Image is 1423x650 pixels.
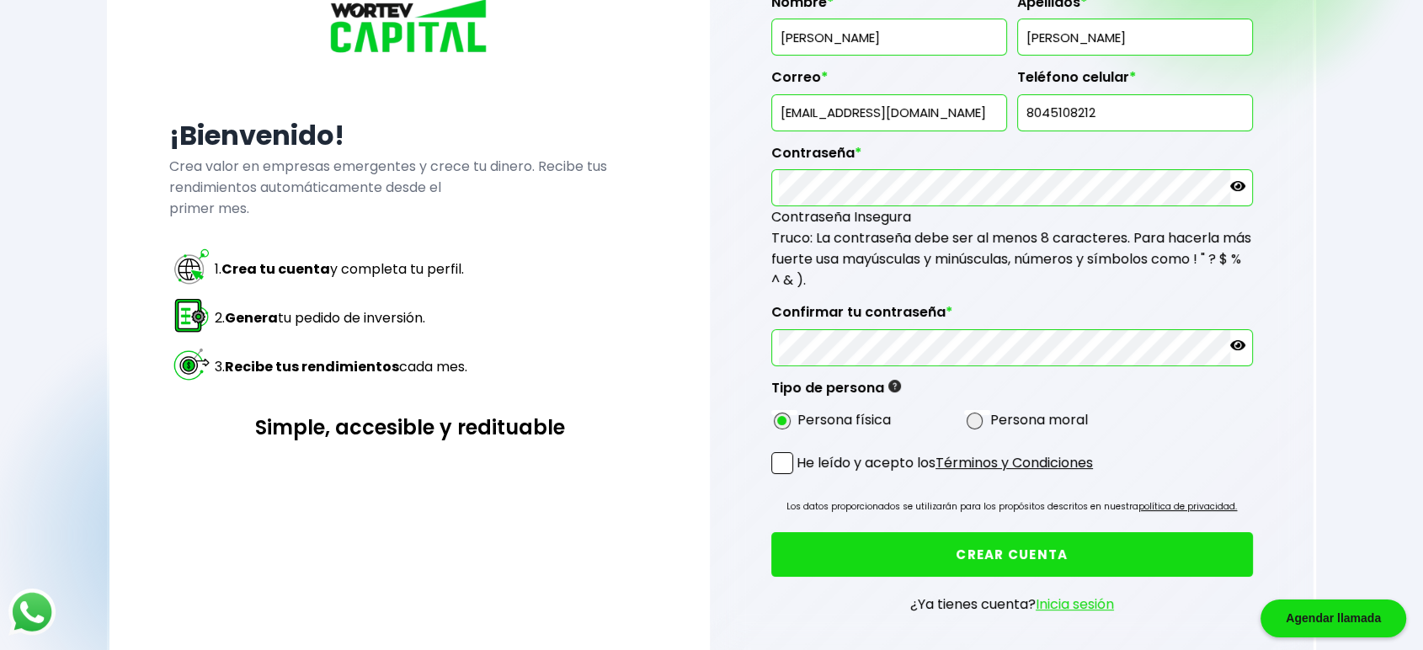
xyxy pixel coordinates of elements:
strong: Recibe tus rendimientos [225,357,399,376]
a: política de privacidad. [1138,500,1237,513]
label: Confirmar tu contraseña [771,304,1253,329]
button: CREAR CUENTA [771,532,1253,577]
img: logos_whatsapp-icon.242b2217.svg [8,589,56,636]
label: Persona física [797,409,891,430]
label: Teléfono celular [1017,69,1253,94]
td: 1. y completa tu perfil. [214,246,468,293]
p: He leído y acepto los [797,452,1093,473]
img: paso 3 [172,344,211,384]
p: Crea valor en empresas emergentes y crece tu dinero. Recibe tus rendimientos automáticamente desd... [169,156,650,219]
h2: ¡Bienvenido! [169,115,650,156]
input: 10 dígitos [1025,95,1245,131]
img: paso 2 [172,296,211,335]
input: inversionista@gmail.com [779,95,999,131]
strong: Genera [225,308,278,328]
p: Los datos proporcionados se utilizarán para los propósitos descritos en nuestra [786,498,1237,515]
img: gfR76cHglkPwleuBLjWdxeZVvX9Wp6JBDmjRYY8JYDQn16A2ICN00zLTgIroGa6qie5tIuWH7V3AapTKqzv+oMZsGfMUqL5JM... [888,380,901,392]
label: Persona moral [990,409,1088,430]
h3: Simple, accesible y redituable [169,413,650,442]
td: 2. tu pedido de inversión. [214,295,468,342]
strong: Crea tu cuenta [221,259,330,279]
span: Contraseña Insegura [771,207,911,226]
label: Tipo de persona [771,380,901,405]
label: Correo [771,69,1007,94]
div: Agendar llamada [1260,599,1406,637]
label: Contraseña [771,145,1253,170]
a: Términos y Condiciones [935,453,1093,472]
span: Truco: La contraseña debe ser al menos 8 caracteres. Para hacerla más fuerte usa mayúsculas y min... [771,228,1251,290]
img: paso 1 [172,247,211,286]
td: 3. cada mes. [214,344,468,391]
a: Inicia sesión [1036,594,1114,614]
p: ¿Ya tienes cuenta? [910,594,1114,615]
